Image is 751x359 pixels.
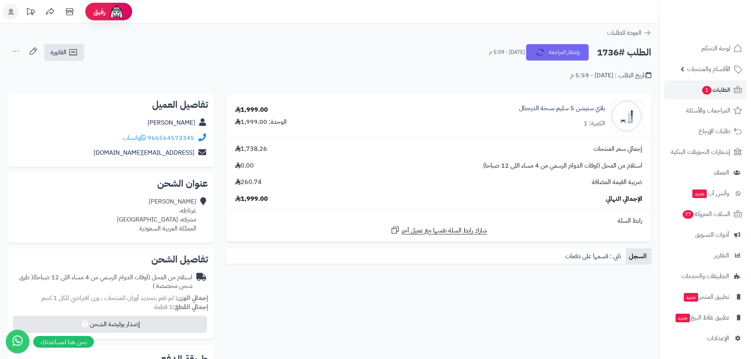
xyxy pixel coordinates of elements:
span: جديد [684,293,698,302]
a: السجل [626,248,651,264]
a: تطبيق المتجرجديد [664,288,746,306]
a: تحديثات المنصة [21,4,40,21]
button: بإنتظار المراجعة [526,44,589,61]
a: لوحة التحكم [664,39,746,58]
span: 260.74 [235,178,262,187]
span: استلام من المحل (اوقات الدوام الرسمي من 4 مساء اللى 12 صباحا) [483,161,642,170]
span: السلات المتروكة [682,209,730,220]
span: جديد [676,314,690,322]
span: الإعدادات [707,333,729,344]
h2: تفاصيل الشحن [14,255,208,264]
span: الأقسام والمنتجات [687,64,730,75]
a: السلات المتروكة77 [664,205,746,223]
span: 0.00 [235,161,254,170]
a: تابي : قسمها على دفعات [562,248,626,264]
span: الفاتورة [50,48,66,57]
a: أدوات التسويق [664,225,746,244]
span: العملاء [714,167,729,178]
span: أدوات التسويق [695,229,729,240]
a: الطلبات1 [664,80,746,99]
div: الكمية: 1 [584,119,605,128]
small: 1 قطعة [154,302,208,312]
a: [EMAIL_ADDRESS][DOMAIN_NAME] [93,148,194,157]
span: المراجعات والأسئلة [686,105,730,116]
h2: تفاصيل العميل [14,100,208,109]
span: 1,738.26 [235,145,267,154]
span: الطلبات [701,84,730,95]
span: 77 [683,210,694,219]
div: 1,999.00 [235,105,268,114]
a: الفاتورة [44,44,84,61]
span: رفيق [93,7,106,16]
span: طلبات الإرجاع [699,126,730,137]
img: 1703944086-51fM0CKG+HL._SL1500_-90x90.jpg [611,100,642,132]
a: وآتس آبجديد [664,184,746,203]
span: 1,999.00 [235,195,268,204]
span: ضريبة القيمة المضافة [592,178,642,187]
span: ( طرق شحن مخصصة ) [19,273,192,291]
div: [PERSON_NAME] غرناطه، مشرفه، [GEOGRAPHIC_DATA] المملكة العربية السعودية [117,197,196,233]
div: استلام من المحل (اوقات الدوام الرسمي من 4 مساء اللى 12 صباحا) [14,273,192,291]
a: بلاي ستيشن 5 سليم نسخة الديجتال [519,104,605,113]
span: جديد [692,189,707,198]
span: التطبيقات والخدمات [681,271,729,282]
strong: إجمالي القطع: [173,302,208,312]
a: العودة للطلبات [607,28,651,38]
span: الإجمالي النهائي [606,195,642,204]
a: المراجعات والأسئلة [664,101,746,120]
strong: إجمالي الوزن: [175,293,208,303]
h2: الطلب #1736 [597,45,651,61]
small: [DATE] - 5:59 م [489,48,525,56]
a: التطبيقات والخدمات [664,267,746,286]
span: إشعارات التحويلات البنكية [671,146,730,157]
span: تطبيق نقاط البيع [675,312,729,323]
button: إصدار بوليصة الشحن [13,316,207,333]
a: إشعارات التحويلات البنكية [664,143,746,161]
span: إجمالي سعر المنتجات [593,145,642,154]
a: 966564573345 [147,133,194,143]
span: لوحة التحكم [701,43,730,54]
a: واتساب [123,133,146,143]
h2: عنوان الشحن [14,179,208,188]
a: العملاء [664,163,746,182]
a: التقارير [664,246,746,265]
img: ai-face.png [109,4,124,20]
span: تطبيق المتجر [683,291,729,302]
a: طلبات الإرجاع [664,122,746,141]
div: الوحدة: 1,999.00 [235,118,287,127]
span: العودة للطلبات [607,28,641,38]
a: الإعدادات [664,329,746,348]
div: رابط السلة [229,216,648,225]
span: لم تقم بتحديد أوزان للمنتجات ، وزن افتراضي للكل 1 كجم [41,293,174,303]
a: تطبيق نقاط البيعجديد [664,308,746,327]
span: التقارير [714,250,729,261]
span: شارك رابط السلة نفسها مع عميل آخر [402,226,487,235]
span: 1 [702,86,711,95]
div: تاريخ الطلب : [DATE] - 5:59 م [570,71,651,80]
a: [PERSON_NAME] [147,118,195,127]
a: شارك رابط السلة نفسها مع عميل آخر [390,225,487,235]
span: وآتس آب [692,188,729,199]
